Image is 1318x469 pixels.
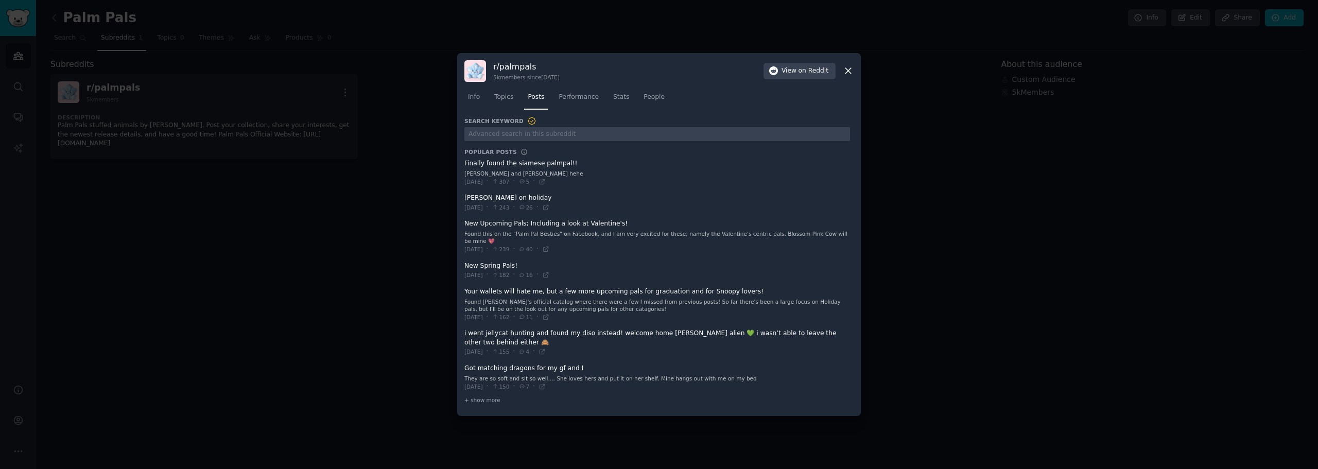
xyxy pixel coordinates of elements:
[513,312,515,322] span: ·
[513,245,515,254] span: ·
[492,314,509,321] span: 162
[518,246,532,253] span: 40
[464,314,483,321] span: [DATE]
[487,245,489,254] span: ·
[533,347,535,356] span: ·
[487,382,489,391] span: ·
[494,93,513,102] span: Topics
[487,270,489,280] span: ·
[487,177,489,186] span: ·
[518,348,529,355] span: 4
[492,178,509,185] span: 307
[492,348,509,355] span: 155
[518,314,532,321] span: 11
[464,246,483,253] span: [DATE]
[518,271,532,279] span: 16
[524,89,548,110] a: Posts
[464,60,486,82] img: palmpals
[492,271,509,279] span: 182
[764,63,836,79] button: Viewon Reddit
[493,74,560,81] div: 5k members since [DATE]
[640,89,668,110] a: People
[613,93,629,102] span: Stats
[536,203,539,212] span: ·
[518,178,529,185] span: 5
[533,177,535,186] span: ·
[464,396,500,404] span: + show more
[513,382,515,391] span: ·
[464,148,517,155] h3: Popular Posts
[782,66,828,76] span: View
[464,383,483,390] span: [DATE]
[468,93,480,102] span: Info
[536,312,539,322] span: ·
[491,89,517,110] a: Topics
[644,93,665,102] span: People
[492,383,509,390] span: 150
[528,93,544,102] span: Posts
[799,66,828,76] span: on Reddit
[464,170,583,177] div: [PERSON_NAME] and [PERSON_NAME] hehe
[536,245,539,254] span: ·
[464,89,483,110] a: Info
[487,347,489,356] span: ·
[464,375,757,382] div: They are so soft and sit so well.... She loves hers and put it on her shelf. Mine hangs out with ...
[464,298,850,312] div: Found [PERSON_NAME]'s official catalog where there were a few I missed from previous posts! So fa...
[492,246,509,253] span: 239
[464,348,483,355] span: [DATE]
[518,204,532,211] span: 26
[493,61,560,72] h3: r/ palmpals
[487,312,489,322] span: ·
[518,383,529,390] span: 7
[513,347,515,356] span: ·
[513,270,515,280] span: ·
[487,203,489,212] span: ·
[464,116,536,126] h3: Search Keyword
[464,127,850,141] input: Advanced search in this subreddit
[610,89,633,110] a: Stats
[492,204,509,211] span: 243
[464,230,850,245] div: Found this on the "Palm Pal Besties" on Facebook, and I am very excited for these; namely the Val...
[464,204,483,211] span: [DATE]
[533,382,535,391] span: ·
[559,93,599,102] span: Performance
[513,177,515,186] span: ·
[555,89,602,110] a: Performance
[536,270,539,280] span: ·
[464,271,483,279] span: [DATE]
[513,203,515,212] span: ·
[464,178,483,185] span: [DATE]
